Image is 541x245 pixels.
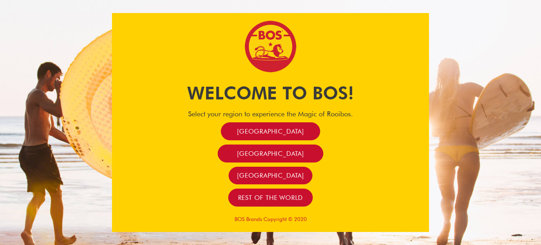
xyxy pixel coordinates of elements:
h4: Select your region to experience the Magic of Rooibos. [112,110,429,118]
span: [GEOGRAPHIC_DATA] [237,171,304,179]
span: [GEOGRAPHIC_DATA] [237,127,304,135]
p: BOS Brands Copyright © 2020 [112,216,429,222]
a: [GEOGRAPHIC_DATA] [218,145,323,163]
a: [GEOGRAPHIC_DATA] [229,167,312,185]
a: [GEOGRAPHIC_DATA] [221,122,320,140]
span: [GEOGRAPHIC_DATA] [237,149,304,158]
a: Rest of the world [228,189,313,207]
span: Rest of the world [238,194,303,202]
h1: Welcome to BOS! [112,81,429,105]
img: Bos Brands [244,20,297,73]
